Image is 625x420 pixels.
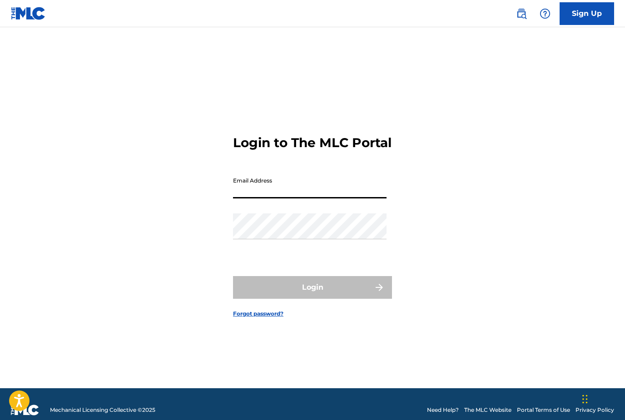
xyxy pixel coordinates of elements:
[582,385,588,413] div: Drag
[11,7,46,20] img: MLC Logo
[233,135,392,151] h3: Login to The MLC Portal
[575,406,614,414] a: Privacy Policy
[11,405,39,415] img: logo
[540,8,551,19] img: help
[427,406,459,414] a: Need Help?
[512,5,531,23] a: Public Search
[464,406,511,414] a: The MLC Website
[233,310,283,318] a: Forgot password?
[560,2,614,25] a: Sign Up
[580,376,625,420] iframe: Chat Widget
[517,406,570,414] a: Portal Terms of Use
[516,8,527,19] img: search
[536,5,554,23] div: Help
[50,406,155,414] span: Mechanical Licensing Collective © 2025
